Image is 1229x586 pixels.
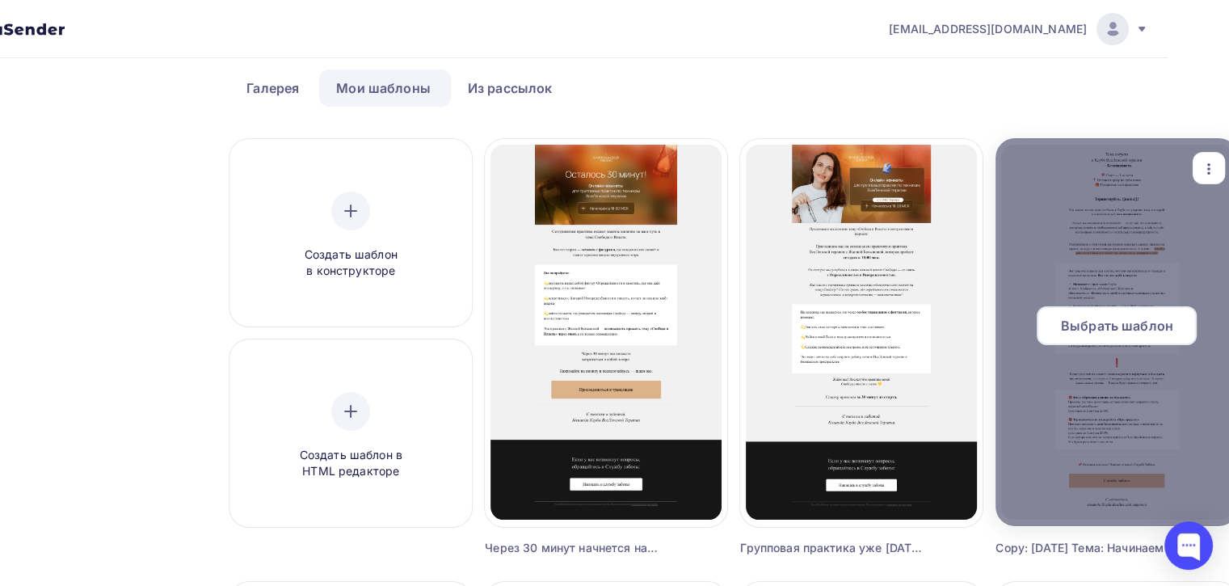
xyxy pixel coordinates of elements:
span: Создать шаблон в конструкторе [274,247,427,280]
a: Мои шаблоны [319,70,448,107]
span: Выбрать шаблон [1061,316,1173,335]
div: Copy: [DATE] Тема: Начинаем исследовать безопасность уже [DATE] [995,540,1177,556]
div: Через 30 минут начнется наша встреча! [485,540,667,556]
span: [EMAIL_ADDRESS][DOMAIN_NAME] [889,21,1087,37]
span: Создать шаблон в HTML редакторе [274,447,427,480]
a: Галерея [229,70,316,107]
div: Групповая практика уже [DATE]! [740,540,922,556]
a: [EMAIL_ADDRESS][DOMAIN_NAME] [889,13,1148,45]
a: Из рассылок [451,70,570,107]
